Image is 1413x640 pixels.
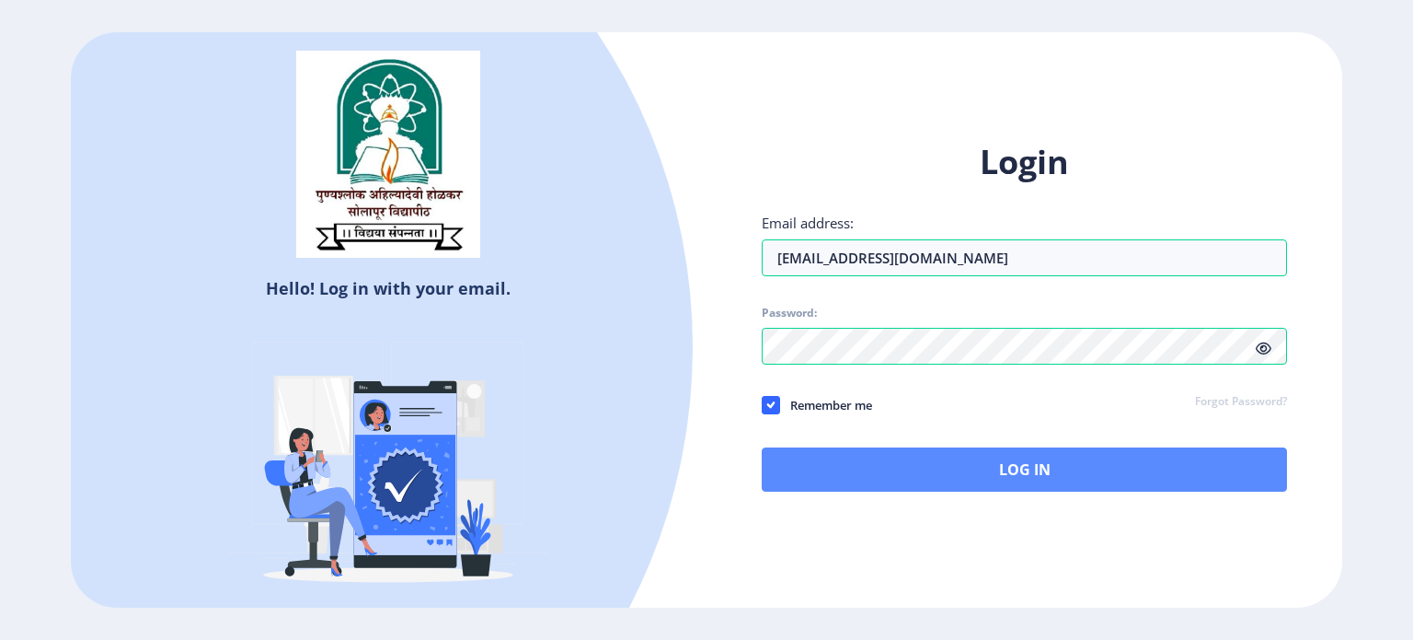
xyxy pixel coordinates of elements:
[780,394,872,416] span: Remember me
[762,214,854,232] label: Email address:
[227,307,549,629] img: Verified-rafiki.svg
[762,140,1287,184] h1: Login
[762,448,1287,492] button: Log In
[762,239,1287,276] input: Email address
[1195,394,1287,411] a: Forgot Password?
[762,306,817,320] label: Password:
[296,51,480,259] img: sulogo.png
